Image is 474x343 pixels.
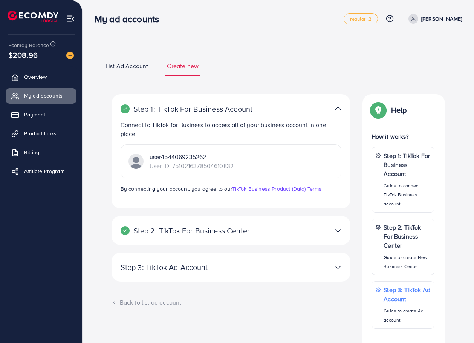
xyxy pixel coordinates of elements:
p: Guide to create Ad account [384,306,430,325]
a: TikTok Business Product (Data) Terms [232,185,322,193]
p: By connecting your account, you agree to our [121,184,341,193]
a: My ad accounts [6,88,76,103]
h3: My ad accounts [95,14,165,24]
img: image [66,52,74,59]
iframe: Chat [442,309,468,337]
img: logo [8,11,58,22]
span: Billing [24,149,39,156]
span: Ecomdy Balance [8,41,49,49]
p: Connect to TikTok for Business to access all of your business account in one place [121,120,341,138]
a: [PERSON_NAME] [405,14,462,24]
img: TikTok partner [335,103,341,114]
img: TikTok partner [128,154,144,169]
a: Payment [6,107,76,122]
span: $208.96 [8,49,38,60]
span: Affiliate Program [24,167,64,175]
p: Help [391,106,407,115]
p: Step 3: TikTok Ad Account [384,285,430,303]
p: Step 1: TikTok For Business Account [121,104,264,113]
span: My ad accounts [24,92,63,100]
span: regular_2 [350,17,371,21]
span: Product Links [24,130,57,137]
span: Overview [24,73,47,81]
img: Popup guide [372,103,385,117]
a: Overview [6,69,76,84]
span: Payment [24,111,45,118]
p: Guide to connect TikTok Business account [384,181,430,208]
a: Product Links [6,126,76,141]
img: TikTok partner [335,262,341,273]
img: menu [66,14,75,23]
p: Guide to create New Business Center [384,253,430,271]
div: Back to list ad account [112,298,350,307]
p: [PERSON_NAME] [421,14,462,23]
p: How it works? [372,132,435,141]
p: Step 3: TikTok Ad Account [121,263,264,272]
a: Affiliate Program [6,164,76,179]
span: List Ad Account [106,62,148,70]
span: Create new [167,62,199,70]
p: user4544069235262 [150,152,234,161]
p: Step 2: TikTok For Business Center [384,223,430,250]
img: TikTok partner [335,225,341,236]
p: Step 1: TikTok For Business Account [384,151,430,178]
a: regular_2 [344,13,378,24]
p: User ID: 7510216378504610832 [150,161,234,170]
a: Billing [6,145,76,160]
p: Step 2: TikTok For Business Center [121,226,264,235]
